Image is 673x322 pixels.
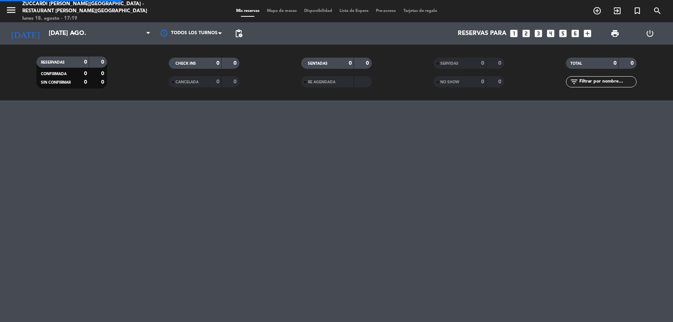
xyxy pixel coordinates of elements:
i: turned_in_not [633,6,642,15]
strong: 0 [498,79,503,84]
strong: 0 [234,79,238,84]
span: Mapa de mesas [263,9,300,13]
i: looks_two [521,29,531,38]
span: print [611,29,619,38]
strong: 0 [84,80,87,85]
i: menu [6,4,17,16]
span: CONFIRMADA [41,72,67,76]
span: CANCELADA [176,80,199,84]
div: lunes 18. agosto - 17:19 [22,15,163,22]
i: arrow_drop_down [69,29,78,38]
strong: 0 [84,71,87,76]
strong: 0 [101,59,106,65]
i: power_settings_new [645,29,654,38]
span: Reservas para [458,30,506,37]
strong: 0 [101,71,106,76]
i: search [653,6,662,15]
i: [DATE] [6,25,45,42]
strong: 0 [498,61,503,66]
strong: 0 [614,61,616,66]
div: Zuccardi [PERSON_NAME][GEOGRAPHIC_DATA] - Restaurant [PERSON_NAME][GEOGRAPHIC_DATA] [22,0,163,15]
span: Pre-acceso [372,9,400,13]
i: add_box [583,29,592,38]
strong: 0 [234,61,238,66]
i: looks_5 [558,29,568,38]
span: RE AGENDADA [308,80,335,84]
span: SENTADAS [308,62,328,65]
span: Mis reservas [232,9,263,13]
span: pending_actions [234,29,243,38]
button: menu [6,4,17,18]
span: Disponibilidad [300,9,336,13]
strong: 0 [481,61,484,66]
strong: 0 [481,79,484,84]
span: RESERVADAS [41,61,65,64]
i: looks_one [509,29,519,38]
strong: 0 [216,79,219,84]
strong: 0 [631,61,635,66]
i: looks_4 [546,29,556,38]
span: SERVIDAS [440,62,458,65]
strong: 0 [84,59,87,65]
i: looks_3 [534,29,543,38]
i: add_circle_outline [593,6,602,15]
strong: 0 [101,80,106,85]
i: exit_to_app [613,6,622,15]
i: filter_list [570,77,579,86]
input: Filtrar por nombre... [579,78,636,86]
span: NO SHOW [440,80,459,84]
span: Tarjetas de regalo [400,9,441,13]
i: looks_6 [570,29,580,38]
strong: 0 [366,61,370,66]
strong: 0 [349,61,352,66]
span: CHECK INS [176,62,196,65]
span: Lista de Espera [336,9,372,13]
strong: 0 [216,61,219,66]
span: SIN CONFIRMAR [41,81,71,84]
div: LOG OUT [632,22,667,45]
span: TOTAL [570,62,582,65]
